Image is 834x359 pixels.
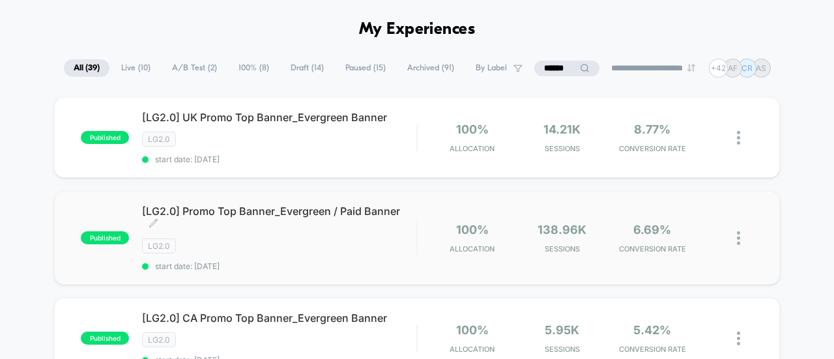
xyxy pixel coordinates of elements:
span: Allocation [450,144,495,153]
span: Live ( 10 ) [111,59,160,77]
p: AS [756,63,766,73]
span: published [81,131,129,144]
span: 14.21k [543,122,581,136]
span: published [81,231,129,244]
span: CONVERSION RATE [611,345,694,354]
h1: My Experiences [359,20,476,39]
span: 100% [456,223,489,237]
img: close [737,131,740,145]
span: Draft ( 14 ) [281,59,334,77]
span: Paused ( 15 ) [336,59,395,77]
span: CONVERSION RATE [611,244,694,253]
span: [LG2.0] UK Promo Top Banner_Evergreen Banner [142,111,416,124]
span: By Label [476,63,507,73]
span: LG2.0 [142,132,176,147]
span: A/B Test ( 2 ) [162,59,227,77]
span: [LG2.0] Promo Top Banner_Evergreen / Paid Banner [142,205,416,231]
span: 6.69% [633,223,671,237]
span: Sessions [521,345,604,354]
div: + 42 [709,59,728,78]
span: 100% ( 8 ) [229,59,279,77]
img: close [737,231,740,245]
p: CR [741,63,753,73]
span: LG2.0 [142,238,176,253]
span: [LG2.0] CA Promo Top Banner_Evergreen Banner [142,311,416,324]
span: Sessions [521,244,604,253]
span: published [81,332,129,345]
span: CONVERSION RATE [611,144,694,153]
span: start date: [DATE] [142,154,416,164]
p: AF [728,63,738,73]
span: 5.95k [545,323,579,337]
span: Sessions [521,144,604,153]
span: 138.96k [538,223,586,237]
span: 5.42% [633,323,671,337]
img: close [737,332,740,345]
span: All ( 39 ) [64,59,109,77]
span: Archived ( 91 ) [397,59,464,77]
span: LG2.0 [142,332,176,347]
span: Allocation [450,345,495,354]
span: 100% [456,122,489,136]
span: 8.77% [634,122,670,136]
img: end [687,64,695,72]
span: start date: [DATE] [142,261,416,271]
span: 100% [456,323,489,337]
span: Allocation [450,244,495,253]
